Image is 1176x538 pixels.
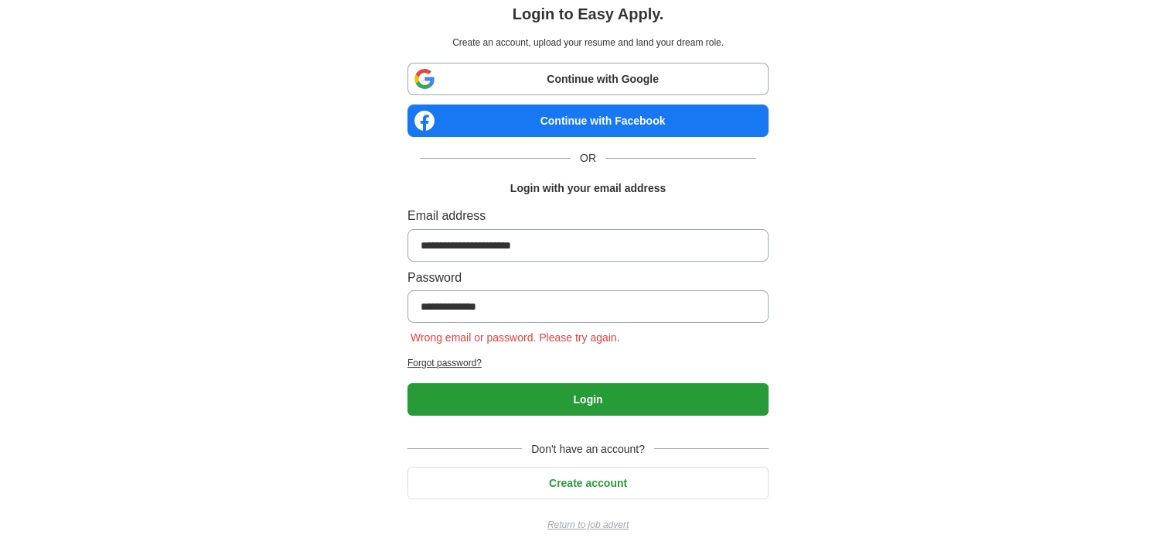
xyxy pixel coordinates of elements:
p: Create an account, upload your resume and land your dream role. [411,36,765,50]
h1: Login to Easy Apply. [513,2,664,26]
label: Email address [407,206,769,226]
a: Continue with Facebook [407,105,769,137]
a: Create account [407,477,769,489]
span: Don't have an account? [522,440,654,457]
button: Login [407,383,769,416]
button: Create account [407,467,769,499]
a: Forgot password? [407,356,769,371]
label: Password [407,268,769,288]
span: OR [571,149,605,166]
span: Wrong email or password. Please try again. [407,331,623,344]
h1: Login with your email address [510,180,666,197]
a: Return to job advert [407,518,769,533]
a: Continue with Google [407,63,769,95]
